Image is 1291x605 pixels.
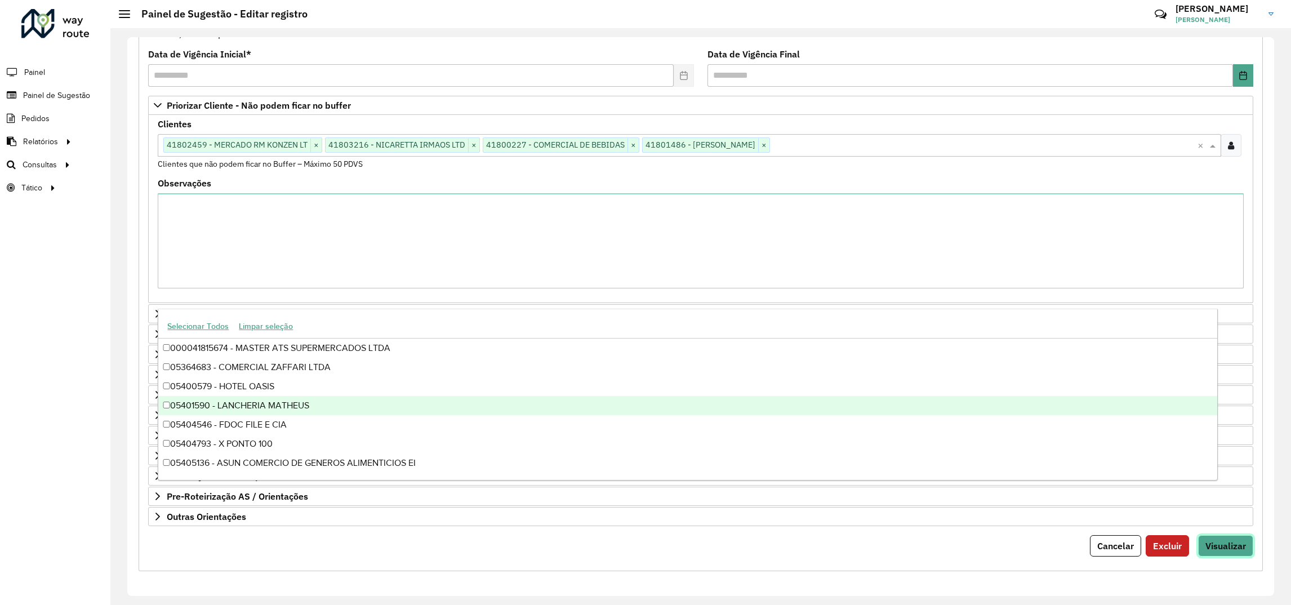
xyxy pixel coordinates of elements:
[148,304,1253,323] a: Preservar Cliente - Devem ficar no buffer, não roteirizar
[627,139,639,152] span: ×
[167,101,351,110] span: Priorizar Cliente - Não podem ficar no buffer
[326,138,468,152] span: 41803216 - NICARETTA IRMAOS LTD
[158,396,1217,415] div: 05401590 - LANCHERIA MATHEUS
[148,115,1253,303] div: Priorizar Cliente - Não podem ficar no buffer
[148,345,1253,364] a: Cliente para Multi-CDD/Internalização
[21,182,42,194] span: Tático
[158,358,1217,377] div: 05364683 - COMERCIAL ZAFFARI LTDA
[643,138,758,152] span: 41801486 - [PERSON_NAME]
[1197,139,1207,152] span: Clear all
[758,139,769,152] span: ×
[1205,540,1246,551] span: Visualizar
[1153,540,1182,551] span: Excluir
[24,66,45,78] span: Painel
[483,138,627,152] span: 41800227 - COMERCIAL DE BEBIDAS
[130,8,308,20] h2: Painel de Sugestão - Editar registro
[148,365,1253,384] a: Cliente Retira
[158,415,1217,434] div: 05404546 - FDOC FILE E CIA
[1176,15,1260,25] span: [PERSON_NAME]
[148,507,1253,526] a: Outras Orientações
[158,117,192,131] label: Clientes
[21,113,50,124] span: Pedidos
[148,466,1253,486] a: Orientações Rota Vespertina Janela de horário extraordinária
[158,434,1217,453] div: 05404793 - X PONTO 100
[158,377,1217,396] div: 05400579 - HOTEL OASIS
[148,47,251,61] label: Data de Vigência Inicial
[158,339,1217,358] div: 000041815674 - MASTER ATS SUPERMERCADOS LTDA
[158,159,363,169] small: Clientes que não podem ficar no Buffer – Máximo 50 PDVS
[167,512,246,521] span: Outras Orientações
[162,318,234,335] button: Selecionar Todos
[1097,540,1134,551] span: Cancelar
[234,318,298,335] button: Limpar seleção
[23,90,90,101] span: Painel de Sugestão
[1148,2,1173,26] a: Contato Rápido
[148,96,1253,115] a: Priorizar Cliente - Não podem ficar no buffer
[158,309,1217,481] ng-dropdown-panel: Options list
[148,406,1253,425] a: Restrições FF: ACT
[310,139,322,152] span: ×
[1176,3,1260,14] h3: [PERSON_NAME]
[164,138,310,152] span: 41802459 - MERCADO RM KONZEN LT
[468,139,479,152] span: ×
[148,426,1253,445] a: Restrições Spot: Forma de Pagamento e Perfil de Descarga/Entrega
[148,446,1253,465] a: Rota Noturna/Vespertina
[148,324,1253,344] a: Cliente para Recarga
[23,159,57,171] span: Consultas
[158,473,1217,492] div: 05405955 - COMERCIAL FLEX
[148,487,1253,506] a: Pre-Roteirização AS / Orientações
[167,492,308,501] span: Pre-Roteirização AS / Orientações
[707,47,800,61] label: Data de Vigência Final
[1198,535,1253,557] button: Visualizar
[1090,535,1141,557] button: Cancelar
[23,136,58,148] span: Relatórios
[1233,64,1253,87] button: Choose Date
[1146,535,1189,557] button: Excluir
[148,385,1253,404] a: Mapas Sugeridos: Placa-Cliente
[158,453,1217,473] div: 05405136 - ASUN COMERCIO DE GENEROS ALIMENTICIOS EI
[158,176,211,190] label: Observações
